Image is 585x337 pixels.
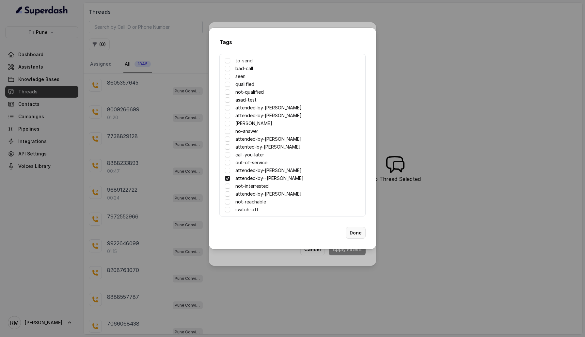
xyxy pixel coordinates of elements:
[235,127,258,135] label: no-answer
[235,198,266,206] label: not-reachable
[235,80,254,88] label: qualified
[346,227,366,239] button: Done
[235,190,302,198] label: attended-by-[PERSON_NAME]
[235,112,302,120] label: attended-by-[PERSON_NAME]
[235,206,259,214] label: switch-off
[235,104,302,112] label: attended-by-[PERSON_NAME]
[235,159,267,167] label: out-of-service
[235,120,272,127] label: [PERSON_NAME]
[235,96,257,104] label: asad-test
[235,57,253,65] label: to-send
[235,182,269,190] label: not-interrested
[235,143,301,151] label: attented-by-[PERSON_NAME]
[235,65,253,72] label: bad-call
[235,88,264,96] label: not-qualified
[235,72,245,80] label: seen
[235,151,264,159] label: call-you-later
[235,167,302,174] label: attended-by-[PERSON_NAME]
[235,174,304,182] label: attended-by--[PERSON_NAME]
[235,135,302,143] label: attended-by-[PERSON_NAME]
[219,38,366,46] h2: Tags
